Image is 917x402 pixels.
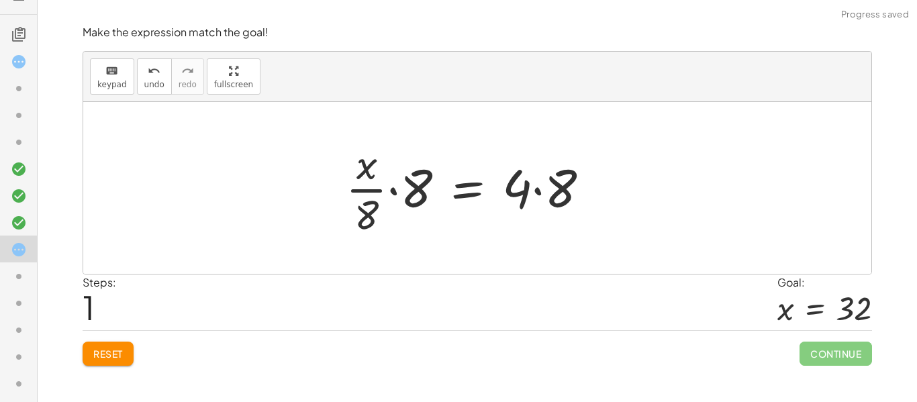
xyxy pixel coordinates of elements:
i: Task finished and correct. [11,161,27,177]
i: keyboard [105,63,118,79]
span: keypad [97,80,127,89]
span: undo [144,80,164,89]
button: Reset [83,342,134,366]
i: Task not started. [11,349,27,365]
span: Progress saved [841,8,909,21]
label: Steps: [83,275,116,289]
i: Task not started. [11,295,27,311]
i: Task not started. [11,376,27,392]
i: Task not started. [11,134,27,150]
button: undoundo [137,58,172,95]
i: redo [181,63,194,79]
p: Make the expression match the goal! [83,25,872,40]
button: redoredo [171,58,204,95]
i: Task not started. [11,268,27,285]
span: fullscreen [214,80,253,89]
button: fullscreen [207,58,260,95]
i: Task finished and correct. [11,188,27,204]
i: undo [148,63,160,79]
i: Task started. [11,242,27,258]
i: Task started. [11,54,27,70]
span: redo [179,80,197,89]
button: keyboardkeypad [90,58,134,95]
div: Goal: [777,274,872,291]
span: 1 [83,287,95,328]
i: Task not started. [11,81,27,97]
i: Task not started. [11,322,27,338]
span: Reset [93,348,123,360]
i: Task finished and correct. [11,215,27,231]
i: Task not started. [11,107,27,123]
